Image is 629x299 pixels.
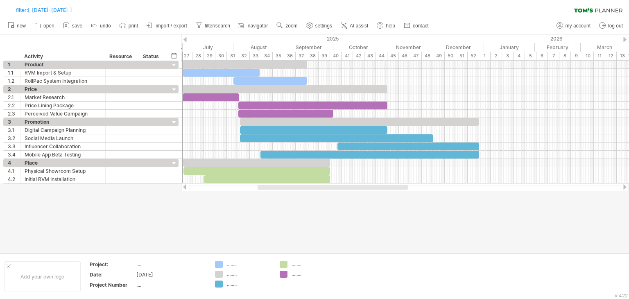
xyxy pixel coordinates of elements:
div: ........ [292,271,336,278]
div: 10 [582,52,594,60]
span: settings [315,23,332,29]
div: 3.1 [8,126,20,134]
div: 2 [8,85,20,93]
div: 2.1 [8,93,20,101]
div: 33 [250,52,261,60]
span: help [386,23,395,29]
div: 32 [238,52,250,60]
span: filter: [16,7,28,13]
div: Project Number [90,281,135,288]
a: AI assist [339,20,371,31]
a: import / export [145,20,190,31]
div: Mobile App Beta Testing [25,151,101,159]
div: ........ [227,271,272,278]
div: December 2025 [433,43,484,52]
span: navigator [248,23,268,29]
span: filter/search [205,23,230,29]
a: zoom [274,20,300,31]
a: open [32,20,57,31]
div: 31 [227,52,238,60]
div: 46 [399,52,410,60]
div: 1 [8,61,20,68]
div: 4 [8,159,20,167]
div: 8 [559,52,571,60]
span: [ ] [16,7,72,14]
span: log out [608,23,623,29]
div: 12 [605,52,617,60]
div: 1.2 [8,77,20,85]
div: 11 [594,52,605,60]
span: [DATE]-[DATE] [32,7,68,13]
div: 48 [422,52,433,60]
div: 4 [514,52,525,60]
div: Place [25,159,101,167]
div: January 2026 [484,43,535,52]
div: 2.3 [8,110,20,118]
div: 4.2 [8,175,20,183]
div: Influencer Collaboration [25,143,101,150]
div: Price [25,85,101,93]
div: [DATE] [136,271,205,278]
div: Digital Campaign Planning [25,126,101,134]
div: 40 [330,52,342,60]
a: settings [304,20,335,31]
div: 36 [284,52,296,60]
div: August 2025 [233,43,284,52]
div: 41 [342,52,353,60]
span: undo [100,23,111,29]
div: 3.2 [8,134,20,142]
div: 27 [181,52,192,60]
div: 43 [364,52,376,60]
span: save [72,23,82,29]
div: 50 [445,52,456,60]
div: Social Media Launch [25,134,101,142]
div: 52 [468,52,479,60]
div: 5 [525,52,536,60]
div: 30 [215,52,227,60]
div: 38 [307,52,319,60]
div: 42 [353,52,364,60]
div: September 2025 [284,43,333,52]
div: 3.3 [8,143,20,150]
div: Promotion [25,118,101,126]
div: Project: [90,261,135,268]
a: log out [597,20,625,31]
div: 39 [319,52,330,60]
span: new [17,23,26,29]
a: filter/search [194,20,233,31]
div: 7 [548,52,559,60]
span: AI assist [350,23,368,29]
div: 3 [8,118,20,126]
a: undo [89,20,113,31]
div: November 2025 [384,43,433,52]
div: Activity [24,52,101,61]
div: 45 [387,52,399,60]
div: 37 [296,52,307,60]
div: 51 [456,52,468,60]
div: RollPac System Integration [25,77,101,85]
div: 1 [479,52,491,60]
div: Add your own logo [4,261,81,292]
div: Initial RVM Installation [25,175,101,183]
div: Status [143,52,161,61]
div: Price Lining Package [25,102,101,109]
a: navigator [237,20,270,31]
div: 6 [536,52,548,60]
div: 47 [410,52,422,60]
div: 35 [273,52,284,60]
div: February 2026 [535,43,581,52]
div: 3.4 [8,151,20,159]
div: Date: [90,271,135,278]
div: 1.1 [8,69,20,77]
span: print [129,23,138,29]
span: contact [413,23,429,29]
div: 13 [617,52,628,60]
a: new [6,20,28,31]
div: July 2025 [183,43,233,52]
div: ........ [292,261,336,268]
div: .... [136,281,205,288]
div: Market Research [25,93,101,101]
a: help [375,20,398,31]
div: 44 [376,52,387,60]
span: my account [566,23,591,29]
